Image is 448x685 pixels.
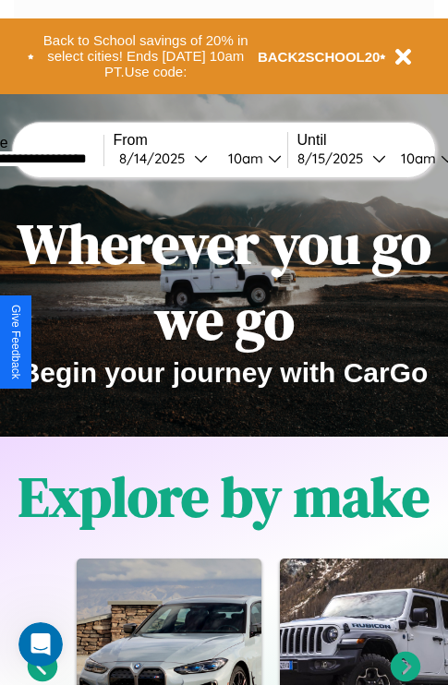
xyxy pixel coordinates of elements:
label: From [114,132,287,149]
div: 8 / 14 / 2025 [119,150,194,167]
div: 8 / 15 / 2025 [297,150,372,167]
div: Give Feedback [9,305,22,379]
button: 8/14/2025 [114,149,213,168]
button: 10am [213,149,287,168]
b: BACK2SCHOOL20 [258,49,381,65]
div: 10am [392,150,441,167]
div: 10am [219,150,268,167]
button: Back to School savings of 20% in select cities! Ends [DATE] 10am PT.Use code: [34,28,258,85]
h1: Explore by make [18,459,430,535]
iframe: Intercom live chat [18,622,63,667]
